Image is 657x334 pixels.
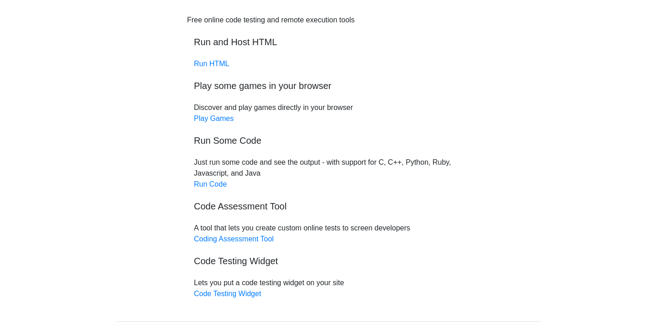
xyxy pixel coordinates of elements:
a: Code Testing Widget [194,290,261,297]
h5: Play some games in your browser [194,80,463,91]
h5: Code Testing Widget [194,256,463,266]
div: Discover and play games directly in your browser Just run some code and see the output - with sup... [187,15,470,299]
a: Coding Assessment Tool [194,235,274,243]
h5: Run and Host HTML [194,37,463,47]
a: Run HTML [194,60,229,68]
h5: Run Some Code [194,135,463,146]
h5: Code Assessment Tool [194,201,463,212]
a: Play Games [194,115,234,122]
div: Free online code testing and remote execution tools [187,15,355,26]
a: Run Code [194,180,227,188]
